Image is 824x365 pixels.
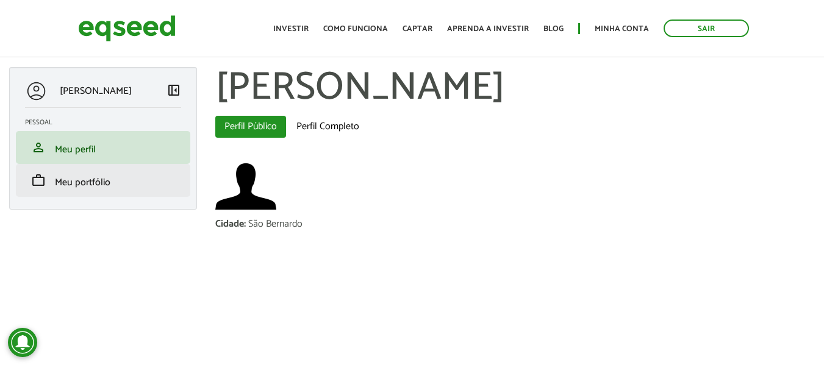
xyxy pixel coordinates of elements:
[323,25,388,33] a: Como funciona
[25,119,190,126] h2: Pessoal
[543,25,564,33] a: Blog
[215,156,276,217] a: Ver perfil do usuário.
[215,219,248,229] div: Cidade
[167,83,181,97] span: left_panel_close
[403,25,432,33] a: Captar
[31,140,46,155] span: person
[244,216,246,232] span: :
[55,141,96,158] span: Meu perfil
[664,19,749,37] a: Sair
[215,156,276,217] img: Foto de ERICO RODRIGO GOMES
[31,173,46,188] span: work
[60,85,132,97] p: [PERSON_NAME]
[287,116,368,138] a: Perfil Completo
[447,25,529,33] a: Aprenda a investir
[215,116,286,138] a: Perfil Público
[25,140,181,155] a: personMeu perfil
[215,67,815,110] h1: [PERSON_NAME]
[248,219,303,229] div: São Bernardo
[16,131,190,164] li: Meu perfil
[78,12,176,44] img: EqSeed
[55,174,110,191] span: Meu portfólio
[273,25,309,33] a: Investir
[16,164,190,197] li: Meu portfólio
[167,83,181,100] a: Colapsar menu
[25,173,181,188] a: workMeu portfólio
[595,25,649,33] a: Minha conta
